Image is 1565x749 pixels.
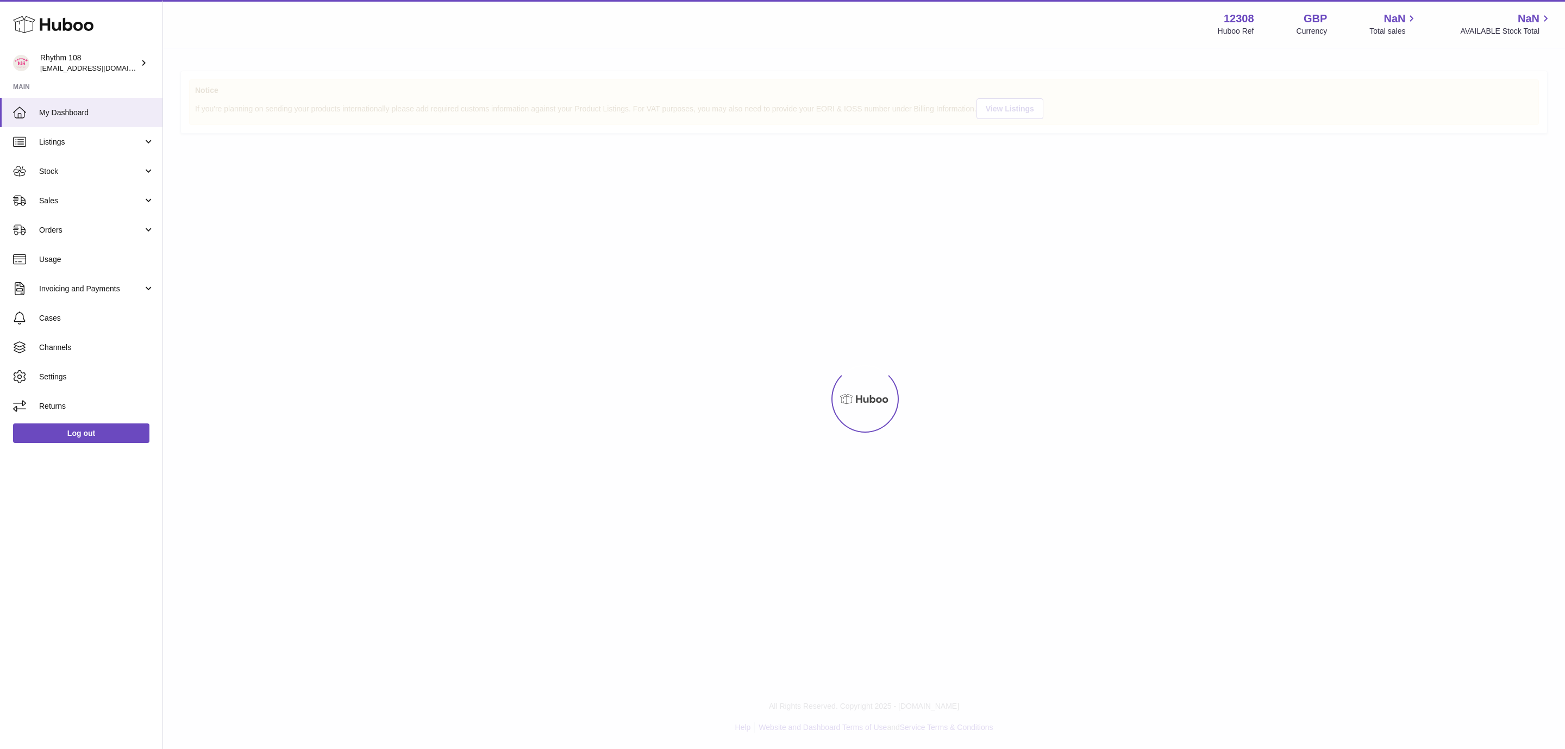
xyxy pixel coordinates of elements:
[39,342,154,353] span: Channels
[1460,11,1552,36] a: NaN AVAILABLE Stock Total
[39,254,154,265] span: Usage
[1460,26,1552,36] span: AVAILABLE Stock Total
[1518,11,1539,26] span: NaN
[39,372,154,382] span: Settings
[13,423,149,443] a: Log out
[13,55,29,71] img: orders@rhythm108.com
[39,313,154,323] span: Cases
[1218,26,1254,36] div: Huboo Ref
[39,284,143,294] span: Invoicing and Payments
[1224,11,1254,26] strong: 12308
[39,225,143,235] span: Orders
[1297,26,1328,36] div: Currency
[1304,11,1327,26] strong: GBP
[39,108,154,118] span: My Dashboard
[1369,11,1418,36] a: NaN Total sales
[1369,26,1418,36] span: Total sales
[1384,11,1405,26] span: NaN
[40,53,138,73] div: Rhythm 108
[39,196,143,206] span: Sales
[39,401,154,411] span: Returns
[40,64,160,72] span: [EMAIL_ADDRESS][DOMAIN_NAME]
[39,137,143,147] span: Listings
[39,166,143,177] span: Stock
